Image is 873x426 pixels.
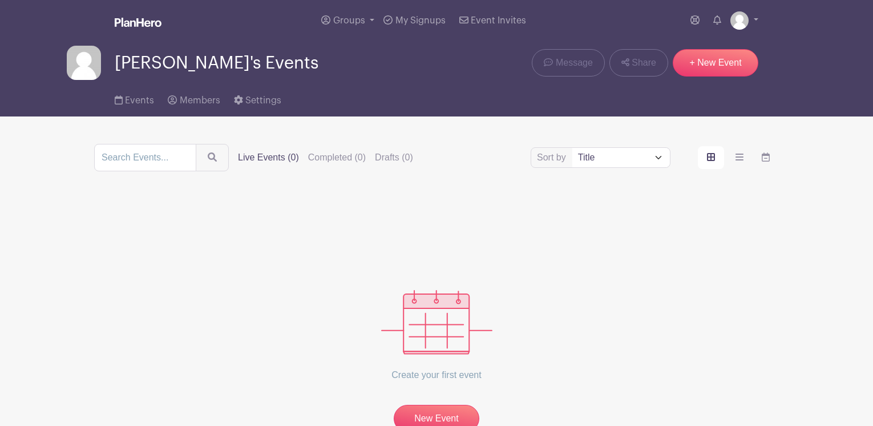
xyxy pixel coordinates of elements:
[556,56,593,70] span: Message
[180,96,220,105] span: Members
[673,49,758,77] a: + New Event
[698,146,779,169] div: order and view
[234,80,281,116] a: Settings
[537,151,569,164] label: Sort by
[168,80,220,116] a: Members
[67,46,101,80] img: default-ce2991bfa6775e67f084385cd625a349d9dcbb7a52a09fb2fda1e96e2d18dcdb.png
[245,96,281,105] span: Settings
[308,151,366,164] label: Completed (0)
[115,18,161,27] img: logo_white-6c42ec7e38ccf1d336a20a19083b03d10ae64f83f12c07503d8b9e83406b4c7d.svg
[94,144,196,171] input: Search Events...
[125,96,154,105] span: Events
[609,49,668,77] a: Share
[238,151,299,164] label: Live Events (0)
[381,355,492,396] p: Create your first event
[333,16,365,25] span: Groups
[115,80,154,116] a: Events
[238,151,422,164] div: filters
[115,54,318,73] span: [PERSON_NAME]'s Events
[471,16,526,25] span: Event Invites
[395,16,446,25] span: My Signups
[375,151,413,164] label: Drafts (0)
[730,11,749,30] img: default-ce2991bfa6775e67f084385cd625a349d9dcbb7a52a09fb2fda1e96e2d18dcdb.png
[632,56,656,70] span: Share
[381,290,492,355] img: events_empty-56550af544ae17c43cc50f3ebafa394433d06d5f1891c01edc4b5d1d59cfda54.svg
[532,49,604,77] a: Message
